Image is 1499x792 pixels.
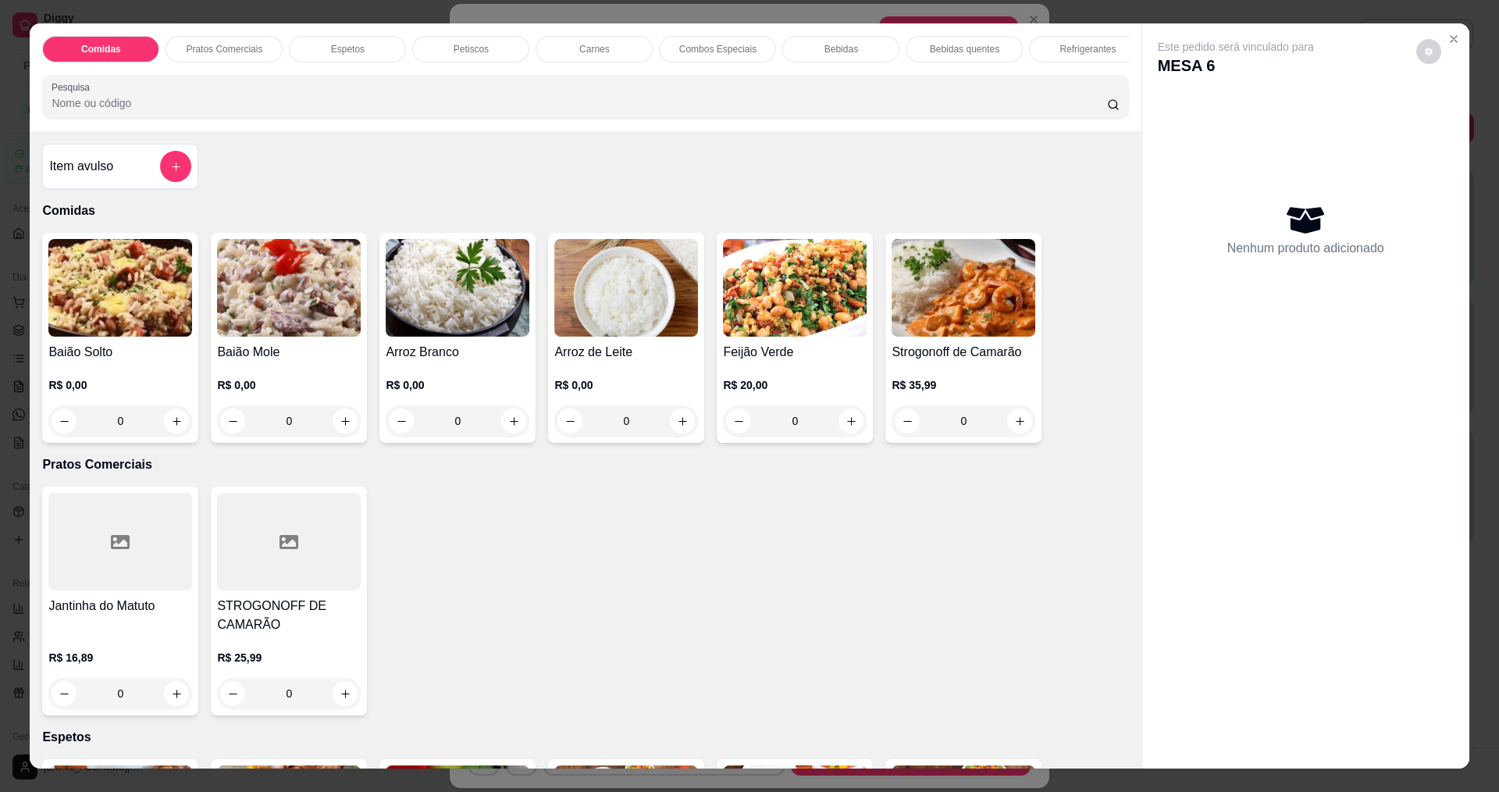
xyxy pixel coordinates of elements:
button: increase-product-quantity [333,681,358,706]
p: Pratos Comerciais [186,43,262,55]
p: Comidas [81,43,121,55]
p: MESA 6 [1158,55,1314,77]
h4: Item avulso [49,157,113,176]
p: Nenhum produto adicionado [1227,239,1384,258]
button: decrease-product-quantity [895,408,920,433]
p: R$ 0,00 [386,377,529,393]
img: product-image [723,239,867,337]
p: Comidas [42,202,1128,220]
p: Refrigerantes [1059,43,1116,55]
p: R$ 20,00 [723,377,867,393]
p: Carnes [579,43,610,55]
p: Pratos Comerciais [42,455,1128,474]
img: product-image [217,239,361,337]
h4: Strogonoff de Camarão [892,343,1035,362]
img: product-image [892,239,1035,337]
p: R$ 0,00 [217,377,361,393]
button: decrease-product-quantity [1416,39,1441,64]
button: decrease-product-quantity [220,681,245,706]
p: R$ 25,99 [217,650,361,665]
h4: STROGONOFF DE CAMARÃO [217,597,361,634]
h4: Feijão Verde [723,343,867,362]
button: Close [1441,27,1466,52]
button: increase-product-quantity [1007,408,1032,433]
p: Bebidas [824,43,858,55]
button: decrease-product-quantity [52,681,77,706]
img: product-image [554,239,698,337]
p: R$ 0,00 [554,377,698,393]
h4: Jantinha do Matuto [48,597,192,615]
label: Pesquisa [52,80,95,94]
p: Espetos [331,43,365,55]
p: R$ 0,00 [48,377,192,393]
button: increase-product-quantity [164,681,189,706]
p: R$ 35,99 [892,377,1035,393]
p: Combos Especiais [679,43,757,55]
h4: Arroz Branco [386,343,529,362]
p: Petiscos [454,43,489,55]
h4: Baião Mole [217,343,361,362]
h4: Baião Solto [48,343,192,362]
p: R$ 16,89 [48,650,192,665]
img: product-image [386,239,529,337]
p: Bebidas quentes [930,43,999,55]
p: Espetos [42,728,1128,747]
button: add-separate-item [160,151,191,182]
p: Este pedido será vinculado para [1158,39,1314,55]
img: product-image [48,239,192,337]
h4: Arroz de Leite [554,343,698,362]
input: Pesquisa [52,95,1106,111]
